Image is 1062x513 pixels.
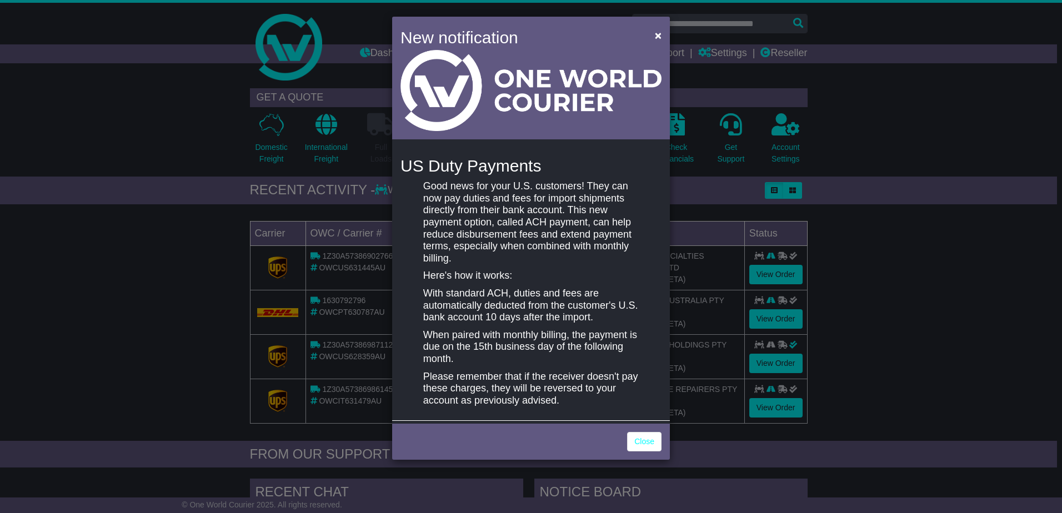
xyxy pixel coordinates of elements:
[400,25,639,50] h4: New notification
[400,157,662,175] h4: US Duty Payments
[423,371,639,407] p: Please remember that if the receiver doesn't pay these charges, they will be reversed to your acc...
[400,50,662,131] img: Light
[649,24,667,47] button: Close
[423,270,639,282] p: Here's how it works:
[627,432,662,451] a: Close
[423,180,639,264] p: Good news for your U.S. customers! They can now pay duties and fees for import shipments directly...
[423,288,639,324] p: With standard ACH, duties and fees are automatically deducted from the customer's U.S. bank accou...
[655,29,662,42] span: ×
[423,329,639,365] p: When paired with monthly billing, the payment is due on the 15th business day of the following mo...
